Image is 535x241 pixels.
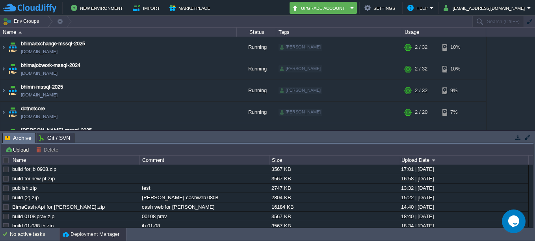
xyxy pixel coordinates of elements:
div: 14:40 | [DATE] [399,202,528,211]
span: Archive [5,133,32,143]
div: 9% [442,80,468,101]
div: Usage [403,28,486,37]
button: Import [133,3,162,13]
span: Git / SVN [39,133,70,143]
div: Running [237,123,276,145]
div: 7% [442,102,468,123]
a: bhimajobwork-mssql-2024 [21,61,80,69]
a: [DOMAIN_NAME] [21,113,58,120]
div: 2 / 32 [415,80,427,101]
div: No active tasks [10,228,59,241]
a: [DOMAIN_NAME] [21,48,58,56]
div: jb 01-08 [140,221,269,230]
img: AMDAwAAAACH5BAEAAAAALAAAAAABAAEAAAICRAEAOw== [0,102,7,123]
img: AMDAwAAAACH5BAEAAAAALAAAAAABAAEAAAICRAEAOw== [7,37,18,58]
a: BimaCash-Api for [PERSON_NAME].zip [12,204,105,210]
button: Deployment Manager [63,230,119,238]
div: Comment [140,156,269,165]
a: [PERSON_NAME]-mssql-2025 [21,126,92,134]
img: AMDAwAAAACH5BAEAAAAALAAAAAABAAEAAAICRAEAOw== [7,58,18,80]
a: build 01-088 jb.zip [12,223,54,229]
button: Env Groups [3,16,42,27]
img: AMDAwAAAACH5BAEAAAAALAAAAAABAAEAAAICRAEAOw== [7,123,18,145]
div: Tags [277,28,402,37]
div: 18:34 | [DATE] [399,221,528,230]
a: dotnetcore [21,105,45,113]
div: 17:01 | [DATE] [399,165,528,174]
div: 3567 KB [269,165,398,174]
button: Upload [5,146,31,153]
img: AMDAwAAAACH5BAEAAAAALAAAAAABAAEAAAICRAEAOw== [7,80,18,101]
div: 16:58 | [DATE] [399,174,528,183]
button: Delete [36,146,61,153]
div: 3567 KB [269,174,398,183]
button: [EMAIL_ADDRESS][DOMAIN_NAME] [444,3,527,13]
a: bhimaexchange-mssql-2025 [21,40,85,48]
img: AMDAwAAAACH5BAEAAAAALAAAAAABAAEAAAICRAEAOw== [0,58,7,80]
img: AMDAwAAAACH5BAEAAAAALAAAAAABAAEAAAICRAEAOw== [19,32,22,33]
div: 2804 KB [269,193,398,202]
div: 2 / 32 [415,37,427,58]
div: [PERSON_NAME] [279,87,322,94]
div: 2 / 20 [415,102,427,123]
div: 3567 KB [269,221,398,230]
a: build (2).zip [12,195,39,200]
div: Upload Date [399,156,528,165]
div: 10% [442,37,468,58]
button: Upgrade Account [292,3,348,13]
div: Running [237,58,276,80]
div: 2747 KB [269,184,398,193]
div: 16184 KB [269,202,398,211]
img: AMDAwAAAACH5BAEAAAAALAAAAAABAAEAAAICRAEAOw== [0,80,7,101]
div: 18:40 | [DATE] [399,212,528,221]
button: Marketplace [169,3,212,13]
iframe: chat widget [502,209,527,233]
a: publish.zip [12,185,37,191]
img: CloudJiffy [3,3,56,13]
img: AMDAwAAAACH5BAEAAAAALAAAAAABAAEAAAICRAEAOw== [0,123,7,145]
div: 13:32 | [DATE] [399,184,528,193]
a: [DOMAIN_NAME] [21,69,58,77]
div: 15:22 | [DATE] [399,193,528,202]
a: build 0108 prav.zip [12,213,54,219]
button: Settings [364,3,398,13]
img: AMDAwAAAACH5BAEAAAAALAAAAAABAAEAAAICRAEAOw== [7,102,18,123]
div: Status [237,28,276,37]
div: Size [270,156,399,165]
div: 10% [442,58,468,80]
div: [PERSON_NAME] [279,44,322,51]
div: Running [237,37,276,58]
a: [DOMAIN_NAME] [21,91,58,99]
div: [PERSON_NAME] cashweb 0808 [140,193,269,202]
div: 3567 KB [269,212,398,221]
a: build for jb 0908.zip [12,166,56,172]
div: [PERSON_NAME] [279,65,322,72]
div: 00108 prav [140,212,269,221]
a: bhimn-mssql-2025 [21,83,63,91]
img: AMDAwAAAACH5BAEAAAAALAAAAAABAAEAAAICRAEAOw== [0,37,7,58]
div: test [140,184,269,193]
div: 2 / 32 [415,58,427,80]
button: Help [407,3,430,13]
div: 10% [442,123,468,145]
button: New Environment [71,3,125,13]
div: Running [237,80,276,101]
a: build for new pt.zip [12,176,55,182]
div: Name [1,28,236,37]
div: cash web for [PERSON_NAME] [140,202,269,211]
div: Running [237,102,276,123]
div: Name [11,156,139,165]
div: [PERSON_NAME] [279,109,322,116]
div: 2 / 32 [415,123,427,145]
